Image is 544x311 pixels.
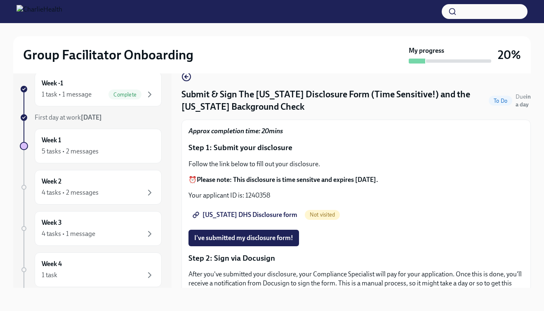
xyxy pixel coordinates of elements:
[81,113,102,121] strong: [DATE]
[20,211,162,246] a: Week 34 tasks • 1 message
[20,252,162,287] a: Week 41 task
[188,142,524,153] p: Step 1: Submit your disclosure
[489,98,512,104] span: To Do
[498,47,521,62] h3: 20%
[42,259,62,269] h6: Week 4
[181,88,485,113] h4: Submit & Sign The [US_STATE] Disclosure Form (Time Sensitive!) and the [US_STATE] Background Check
[188,191,524,200] p: Your applicant ID is: 1240358
[188,175,524,184] p: ⏰
[42,90,92,99] div: 1 task • 1 message
[42,147,99,156] div: 5 tasks • 2 messages
[42,218,62,227] h6: Week 3
[20,113,162,122] a: First day at work[DATE]
[20,72,162,106] a: Week -11 task • 1 messageComplete
[42,136,61,145] h6: Week 1
[194,211,297,219] span: [US_STATE] DHS Disclosure form
[20,170,162,205] a: Week 24 tasks • 2 messages
[42,79,63,88] h6: Week -1
[16,5,62,18] img: CharlieHealth
[20,129,162,163] a: Week 15 tasks • 2 messages
[35,113,102,121] span: First day at work
[194,234,293,242] span: I've submitted my disclosure form!
[42,188,99,197] div: 4 tasks • 2 messages
[42,271,57,280] div: 1 task
[108,92,141,98] span: Complete
[516,93,531,108] span: Due
[188,160,524,169] p: Follow the link below to fill out your disclosure.
[516,93,531,108] strong: in a day
[42,177,61,186] h6: Week 2
[188,207,303,223] a: [US_STATE] DHS Disclosure form
[188,230,299,246] button: I've submitted my disclosure form!
[516,93,531,108] span: August 20th, 2025 10:00
[305,212,340,218] span: Not visited
[188,127,283,135] strong: Approx completion time: 20mins
[188,253,524,264] p: Step 2: Sign via Docusign
[197,176,378,184] strong: Please note: This disclosure is time sensitve and expires [DATE].
[42,229,95,238] div: 4 tasks • 1 message
[23,47,193,63] h2: Group Facilitator Onboarding
[409,46,444,55] strong: My progress
[188,270,524,297] p: After you've submitted your disclosure, your Compliance Specialist will pay for your application....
